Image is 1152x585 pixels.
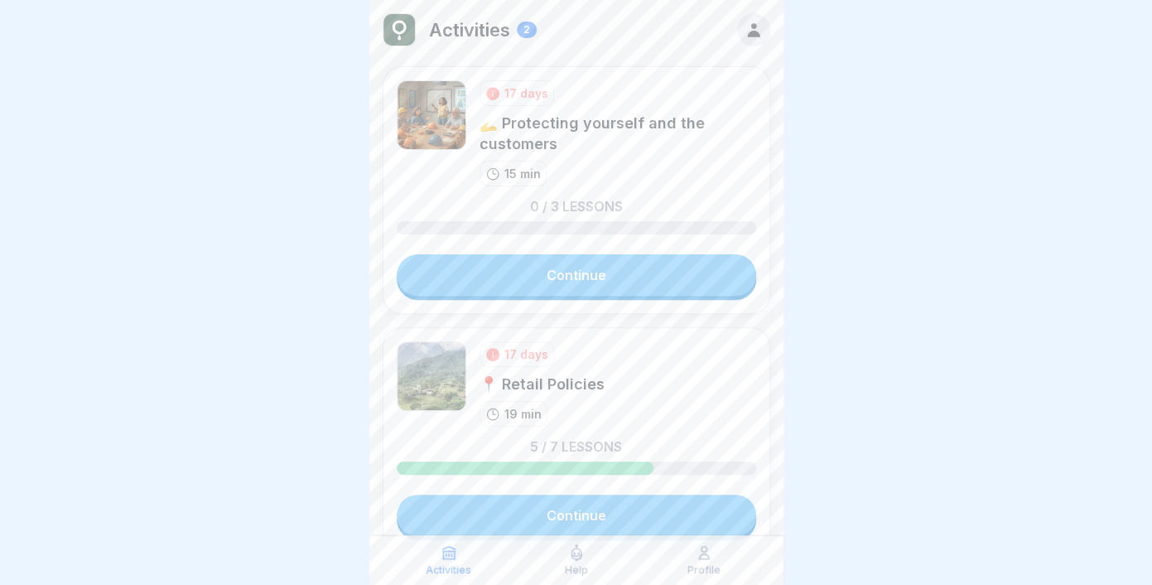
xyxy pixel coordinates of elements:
[504,165,541,182] p: 15 min
[504,346,548,363] div: 17 days
[530,440,622,453] p: 5 / 7 lessons
[397,254,756,296] a: Continue
[429,19,510,41] p: Activities
[426,564,471,576] p: Activities
[504,85,548,102] div: 17 days
[397,495,756,536] a: Continue
[480,374,605,394] div: 📍 Retail Policies
[687,564,721,576] p: Profile
[530,200,623,213] p: 0 / 3 lessons
[383,14,415,46] img: w8ckb49isjqmp9e19xztpdfx.png
[397,341,466,411] img: r4iv508g6r12c0i8kqe8gadw.png
[565,564,588,576] p: Help
[517,22,537,38] div: 2
[397,80,466,150] img: b6bm8nlnb9e4a66i6kerosil.png
[504,405,542,423] p: 19 min
[480,113,756,154] div: 🫴 Protecting yourself and the customers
